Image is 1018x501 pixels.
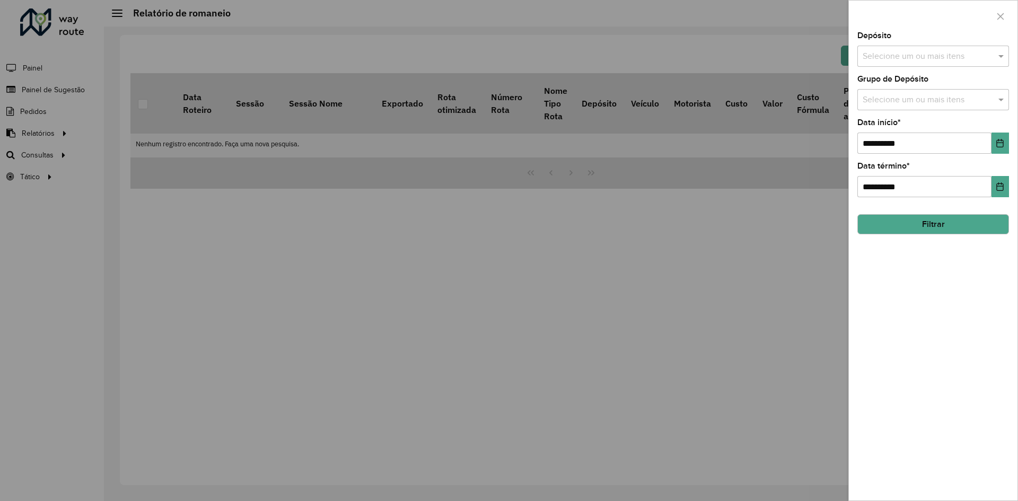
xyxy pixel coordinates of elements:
button: Choose Date [991,133,1009,154]
label: Data início [857,116,901,129]
label: Data término [857,160,910,172]
button: Choose Date [991,176,1009,197]
label: Grupo de Depósito [857,73,928,85]
label: Depósito [857,29,891,42]
button: Filtrar [857,214,1009,234]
